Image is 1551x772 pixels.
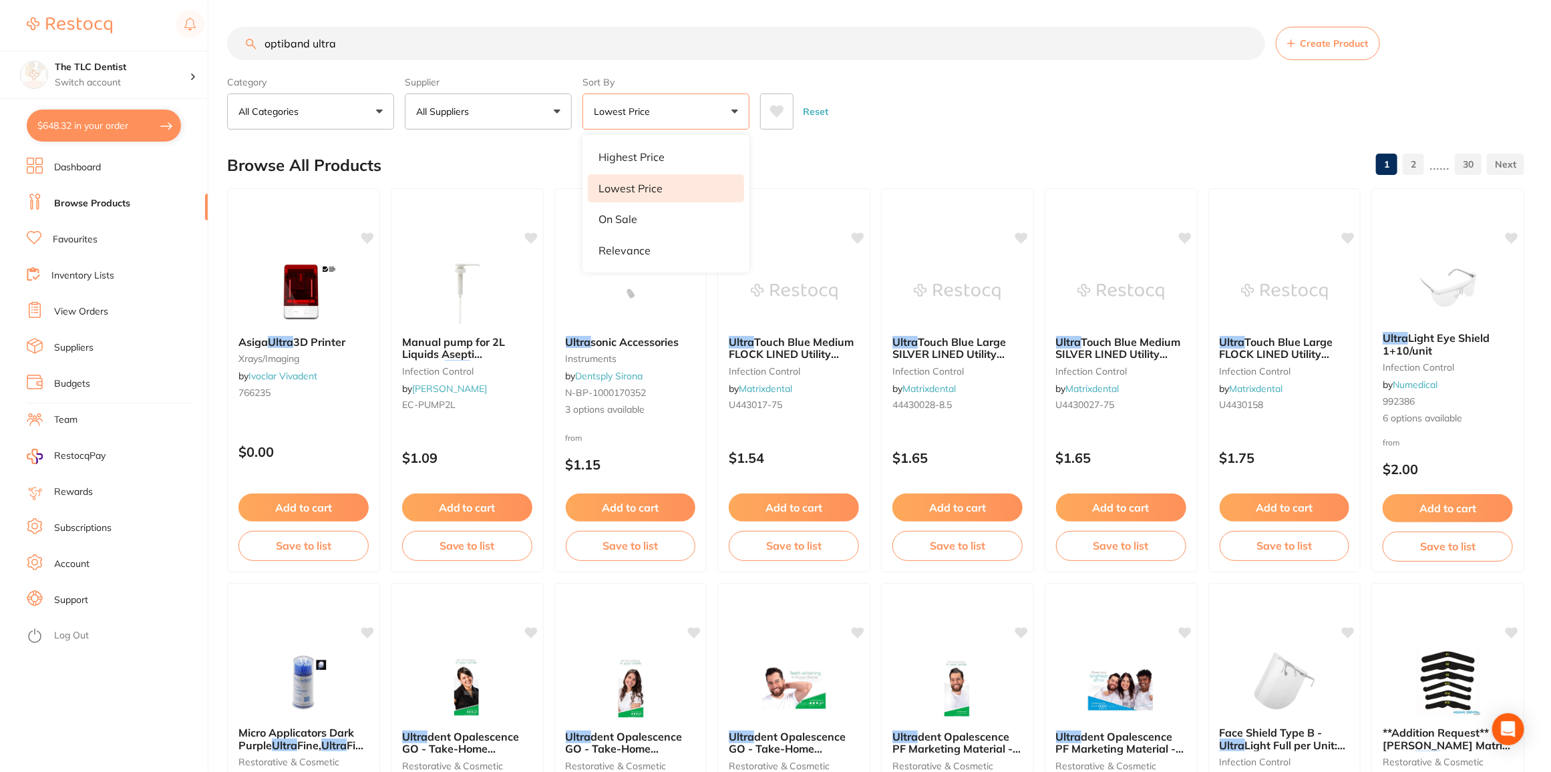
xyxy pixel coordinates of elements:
[412,383,487,395] a: [PERSON_NAME]
[892,399,952,411] span: 44430028-8.5
[729,730,754,743] em: Ultra
[54,449,106,463] span: RestocqPay
[51,269,114,282] a: Inventory Lists
[566,761,696,771] small: restorative & cosmetic
[591,335,679,349] span: sonic Accessories
[1056,383,1119,395] span: by
[587,653,674,720] img: Ultradent Opalescence GO - Take-Home Whitening - Marketing Material - Patient Brochure, 50-Pack
[1056,494,1186,522] button: Add to cart
[1220,383,1283,395] span: by
[1383,412,1513,425] span: 6 options available
[54,161,101,174] a: Dashboard
[1301,38,1369,49] span: Create Product
[402,531,532,560] button: Save to list
[54,341,94,355] a: Suppliers
[598,213,637,225] p: On Sale
[402,335,505,373] span: Manual pump for 2L Liquids Asepti Epizyme
[260,258,347,325] img: Asiga Ultra 3D Printer
[238,727,369,751] b: Micro Applicators Dark Purple Ultra Fine, Ultra Fine, 100mm L
[1220,366,1350,377] small: infection control
[582,76,749,88] label: Sort By
[1220,757,1350,767] small: infection control
[1405,649,1492,716] img: **Addition Request** Tofflemire Matrix Bands Ultra Thin | T2UT144
[238,494,369,522] button: Add to cart
[1383,362,1513,373] small: infection control
[1230,383,1283,395] a: Matrixdental
[1220,739,1346,764] span: Light Full per Unit: 1+10
[54,305,108,319] a: View Orders
[1241,258,1328,325] img: Ultra Touch Blue Large FLOCK LINED Utility Glove (1 Pair) Size 8-8.5
[751,258,838,325] img: Ultra Touch Blue Medium FLOCK LINED Utility Glove (1 Pair) Size 7-7.5
[892,335,1015,373] span: Touch Blue Large SILVER LINED Utility Glove (1 Pair) Size 8-8.5
[27,626,204,647] button: Log Out
[902,383,956,395] a: Matrixdental
[729,531,859,560] button: Save to list
[892,336,1023,361] b: Ultra Touch Blue Large SILVER LINED Utility Glove (1 Pair) Size 8-8.5
[54,486,93,499] a: Rewards
[799,93,832,130] button: Reset
[423,653,510,720] img: Ultradent Opalescence GO - Take-Home Whitening - Marketing Material - Ortho Patient Brochure, 50-...
[416,105,474,118] p: All Suppliers
[1220,739,1245,752] em: Ultra
[751,653,838,720] img: Ultradent Opalescence GO - Take-Home Whitening - Marketing Material - Large Poster - Teeth White ...
[587,258,674,325] img: Ultrasonic Accessories
[321,739,347,752] em: Ultra
[1220,399,1264,411] span: U4430158
[1220,727,1350,751] b: Face Shield Type B - Ultra Light Full per Unit: 1+10
[402,399,456,411] span: EC-PUMP2L
[1056,335,1081,349] em: Ultra
[1220,336,1350,361] b: Ultra Touch Blue Large FLOCK LINED Utility Glove (1 Pair) Size 8-8.5
[1383,331,1408,345] em: Ultra
[238,370,317,382] span: by
[1056,531,1186,560] button: Save to list
[729,731,859,755] b: Ultradent Opalescence GO - Take-Home Whitening - Marketing Material - Large Poster - Teeth White ...
[297,739,321,752] span: Fine,
[892,450,1023,465] p: $1.65
[892,335,918,349] em: Ultra
[914,258,1001,325] img: Ultra Touch Blue Large SILVER LINED Utility Glove (1 Pair) Size 8-8.5
[914,653,1001,720] img: Ultradent Opalescence PF Marketing Material - Patient Brochure, 50-Pack
[729,335,854,373] span: Touch Blue Medium FLOCK LINED Utility Glove (1 Pair) Size 7-7.5
[594,105,655,118] p: Lowest Price
[55,61,190,74] h4: The TLC Dentist
[566,457,696,472] p: $1.15
[1383,461,1513,477] p: $2.00
[1220,531,1350,560] button: Save to list
[892,383,956,395] span: by
[402,383,487,395] span: by
[1056,730,1081,743] em: Ultra
[598,244,651,256] p: Relevance
[1429,157,1449,172] p: ......
[576,370,643,382] a: Dentsply Sirona
[27,449,43,464] img: RestocqPay
[1455,151,1482,178] a: 30
[55,76,190,89] p: Switch account
[1056,366,1186,377] small: infection control
[402,366,532,377] small: infection control
[1383,437,1400,447] span: from
[27,17,112,33] img: Restocq Logo
[1056,450,1186,465] p: $1.65
[892,761,1023,771] small: restorative & cosmetic
[566,731,696,755] b: Ultradent Opalescence GO - Take-Home Whitening - Marketing Material - Patient Brochure, 50-Pack
[566,387,647,399] span: N-BP-1000170352
[1383,726,1510,764] span: **Addition Request** [PERSON_NAME] Matrix Bands
[739,383,792,395] a: Matrixdental
[1077,258,1164,325] img: Ultra Touch Blue Medium SILVER LINED Utility Glove (1 Pair) Size 7-7.5
[272,739,297,752] em: Ultra
[248,370,317,382] a: Ivoclar Vivadent
[54,522,112,535] a: Subscriptions
[238,739,371,764] span: Fine, 100mm L
[227,76,394,88] label: Category
[566,494,696,522] button: Add to cart
[1056,731,1186,755] b: Ultradent Opalescence PF Marketing Material - Large Poster - Share your Brightest Smile
[1376,151,1397,178] a: 1
[582,93,749,130] button: Lowest Price
[566,370,643,382] span: by
[1383,395,1415,407] span: 992386
[892,366,1023,377] small: infection control
[1383,332,1513,357] b: Ultra Light Eye Shield 1+10/unit
[1383,494,1513,522] button: Add to cart
[423,258,510,325] img: Manual pump for 2L Liquids Asepti Epizyme Ultra
[402,450,532,465] p: $1.09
